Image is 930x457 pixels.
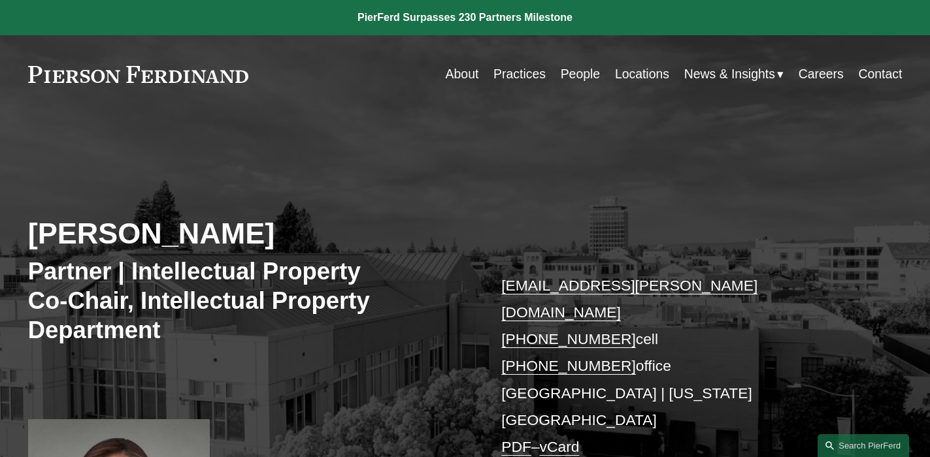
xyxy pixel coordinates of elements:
[446,61,479,87] a: About
[684,61,784,87] a: folder dropdown
[540,438,580,455] a: vCard
[799,61,844,87] a: Careers
[501,277,757,321] a: [EMAIL_ADDRESS][PERSON_NAME][DOMAIN_NAME]
[561,61,600,87] a: People
[615,61,669,87] a: Locations
[858,61,902,87] a: Contact
[493,61,546,87] a: Practices
[818,434,909,457] a: Search this site
[684,63,775,86] span: News & Insights
[501,438,531,455] a: PDF
[28,216,465,252] h2: [PERSON_NAME]
[28,257,465,345] h3: Partner | Intellectual Property Co-Chair, Intellectual Property Department
[501,330,636,347] a: [PHONE_NUMBER]
[501,357,636,374] a: [PHONE_NUMBER]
